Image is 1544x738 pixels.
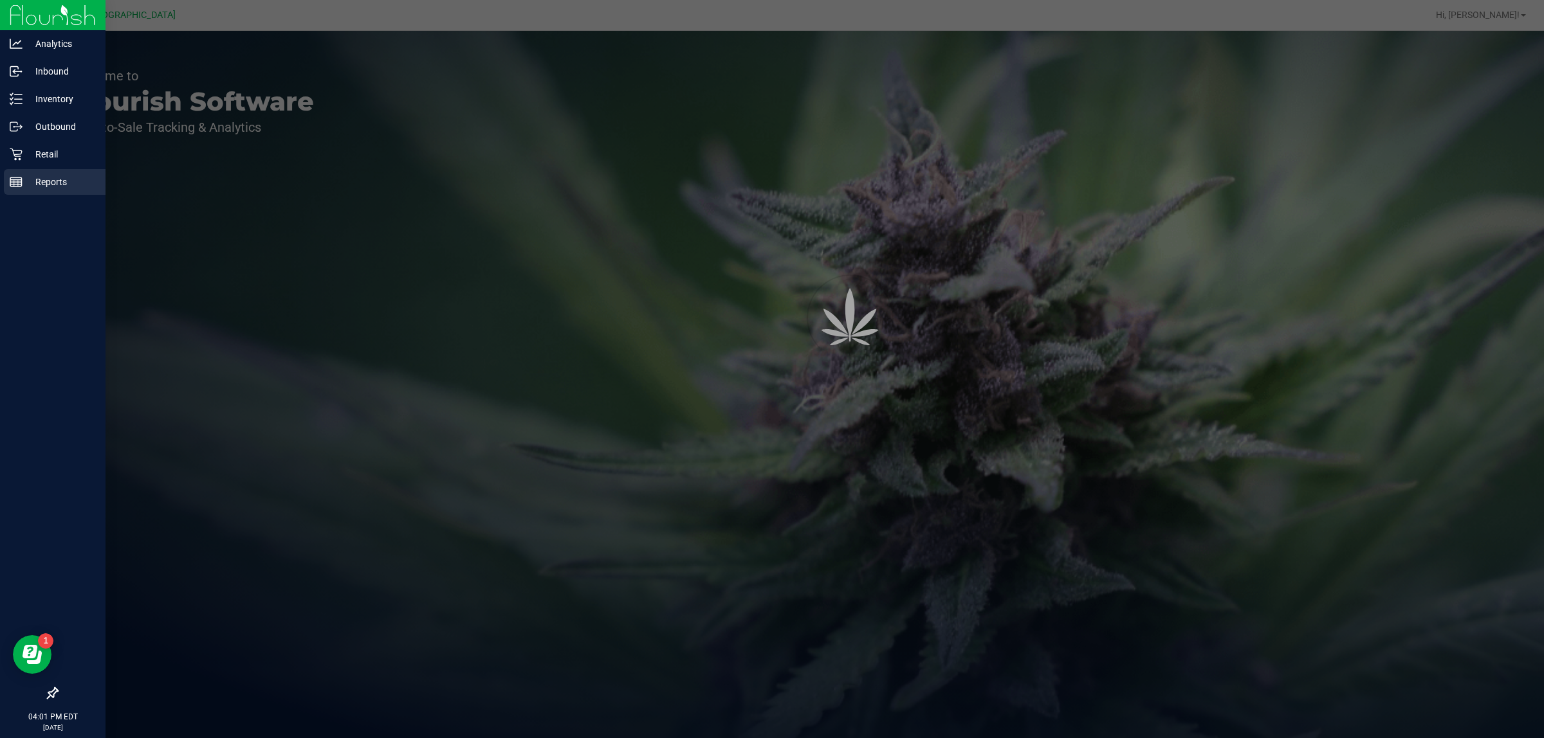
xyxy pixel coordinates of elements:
[10,37,23,50] inline-svg: Analytics
[23,147,100,162] p: Retail
[10,148,23,161] inline-svg: Retail
[6,723,100,732] p: [DATE]
[23,64,100,79] p: Inbound
[10,120,23,133] inline-svg: Outbound
[6,711,100,723] p: 04:01 PM EDT
[38,633,53,649] iframe: Resource center unread badge
[23,119,100,134] p: Outbound
[10,93,23,105] inline-svg: Inventory
[13,635,51,674] iframe: Resource center
[10,65,23,78] inline-svg: Inbound
[23,91,100,107] p: Inventory
[23,174,100,190] p: Reports
[23,36,100,51] p: Analytics
[10,175,23,188] inline-svg: Reports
